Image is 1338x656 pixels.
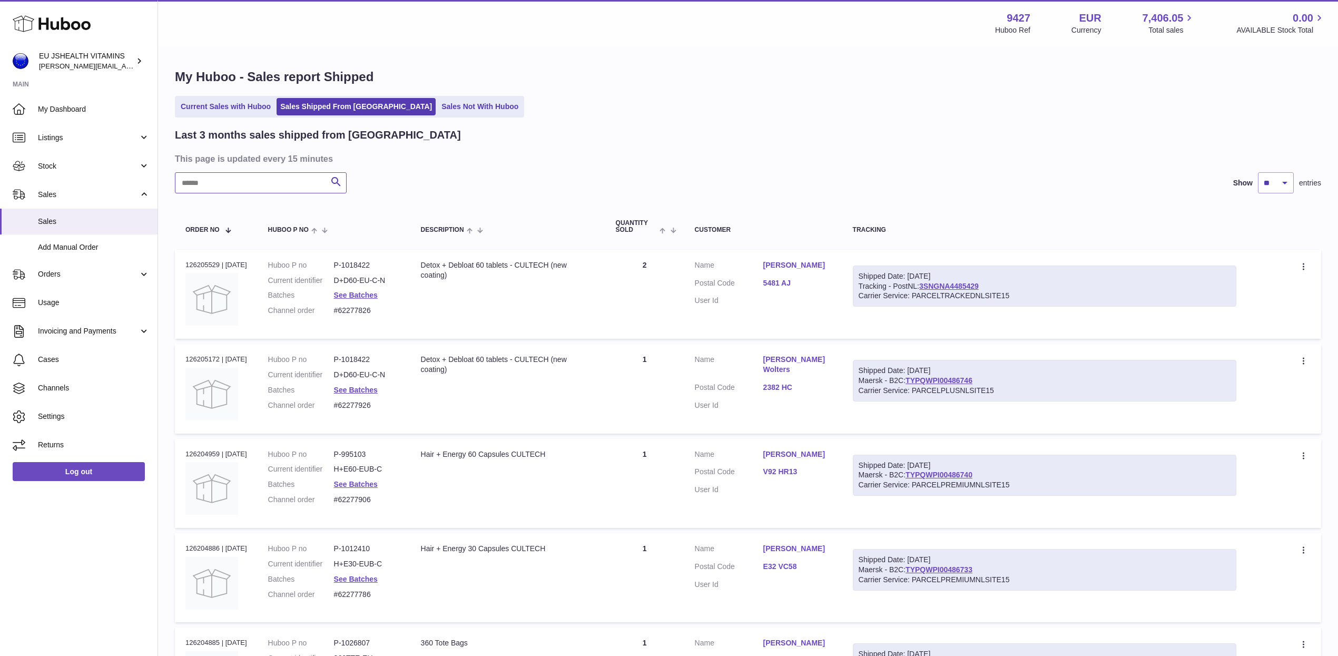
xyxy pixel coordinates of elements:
[859,271,1231,281] div: Shipped Date: [DATE]
[277,98,436,115] a: Sales Shipped From [GEOGRAPHIC_DATA]
[605,344,684,433] td: 1
[1007,11,1030,25] strong: 9427
[268,495,334,505] dt: Channel order
[38,412,150,422] span: Settings
[334,495,400,505] dd: #62277906
[334,355,400,365] dd: P-1018422
[185,368,238,420] img: no-photo.jpg
[1233,178,1253,188] label: Show
[185,227,220,233] span: Order No
[695,296,763,306] dt: User Id
[185,544,247,553] div: 126204886 | [DATE]
[616,220,657,233] span: Quantity Sold
[185,449,247,459] div: 126204959 | [DATE]
[763,260,832,270] a: [PERSON_NAME]
[268,590,334,600] dt: Channel order
[853,227,1236,233] div: Tracking
[853,266,1236,307] div: Tracking - PostNL:
[695,355,763,377] dt: Name
[859,555,1231,565] div: Shipped Date: [DATE]
[763,562,832,572] a: E32 VC58
[268,385,334,395] dt: Batches
[695,400,763,410] dt: User Id
[39,51,134,71] div: EU JSHEALTH VITAMINS
[763,278,832,288] a: 5481 AJ
[334,291,378,299] a: See Batches
[334,464,400,474] dd: H+E60-EUB-C
[175,153,1319,164] h3: This page is updated every 15 minutes
[1293,11,1313,25] span: 0.00
[438,98,522,115] a: Sales Not With Huboo
[906,376,972,385] a: TYPQWPI00486746
[1148,25,1195,35] span: Total sales
[853,360,1236,402] div: Maersk - B2C:
[859,461,1231,471] div: Shipped Date: [DATE]
[695,260,763,273] dt: Name
[1071,25,1101,35] div: Currency
[268,574,334,584] dt: Batches
[763,355,832,375] a: [PERSON_NAME] Wolters
[268,544,334,554] dt: Huboo P no
[13,53,28,69] img: laura@jessicasepel.com
[268,227,309,233] span: Huboo P no
[995,25,1030,35] div: Huboo Ref
[919,282,979,290] a: 3SNGNA4485429
[853,455,1236,496] div: Maersk - B2C:
[859,386,1231,396] div: Carrier Service: PARCELPLUSNLSITE15
[695,449,763,462] dt: Name
[859,480,1231,490] div: Carrier Service: PARCELPREMIUMNLSITE15
[38,133,139,143] span: Listings
[185,462,238,515] img: no-photo.jpg
[695,544,763,556] dt: Name
[763,638,832,648] a: [PERSON_NAME]
[38,269,139,279] span: Orders
[605,250,684,339] td: 2
[268,260,334,270] dt: Huboo P no
[1143,11,1196,35] a: 7,406.05 Total sales
[177,98,274,115] a: Current Sales with Huboo
[695,467,763,479] dt: Postal Code
[334,400,400,410] dd: #62277926
[334,575,378,583] a: See Batches
[763,383,832,393] a: 2382 HC
[39,62,211,70] span: [PERSON_NAME][EMAIL_ADDRESS][DOMAIN_NAME]
[268,370,334,380] dt: Current identifier
[334,544,400,554] dd: P-1012410
[695,580,763,590] dt: User Id
[268,449,334,459] dt: Huboo P no
[421,260,595,280] div: Detox + Debloat 60 tablets - CULTECH (new coating)
[859,366,1231,376] div: Shipped Date: [DATE]
[38,217,150,227] span: Sales
[175,68,1321,85] h1: My Huboo - Sales report Shipped
[421,638,595,648] div: 360 Tote Bags
[605,533,684,622] td: 1
[695,562,763,574] dt: Postal Code
[334,638,400,648] dd: P-1026807
[859,291,1231,301] div: Carrier Service: PARCELTRACKEDNLSITE15
[695,485,763,495] dt: User Id
[268,638,334,648] dt: Huboo P no
[334,306,400,316] dd: #62277826
[334,260,400,270] dd: P-1018422
[38,440,150,450] span: Returns
[185,355,247,364] div: 126205172 | [DATE]
[38,242,150,252] span: Add Manual Order
[906,565,972,574] a: TYPQWPI00486733
[421,227,464,233] span: Description
[185,260,247,270] div: 126205529 | [DATE]
[1299,178,1321,188] span: entries
[38,161,139,171] span: Stock
[859,575,1231,585] div: Carrier Service: PARCELPREMIUMNLSITE15
[185,638,247,648] div: 126204885 | [DATE]
[421,449,595,459] div: Hair + Energy 60 Capsules CULTECH
[334,386,378,394] a: See Batches
[695,638,763,651] dt: Name
[38,383,150,393] span: Channels
[13,462,145,481] a: Log out
[38,104,150,114] span: My Dashboard
[38,298,150,308] span: Usage
[421,355,595,375] div: Detox + Debloat 60 tablets - CULTECH (new coating)
[334,559,400,569] dd: H+E30-EUB-C
[334,480,378,488] a: See Batches
[268,464,334,474] dt: Current identifier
